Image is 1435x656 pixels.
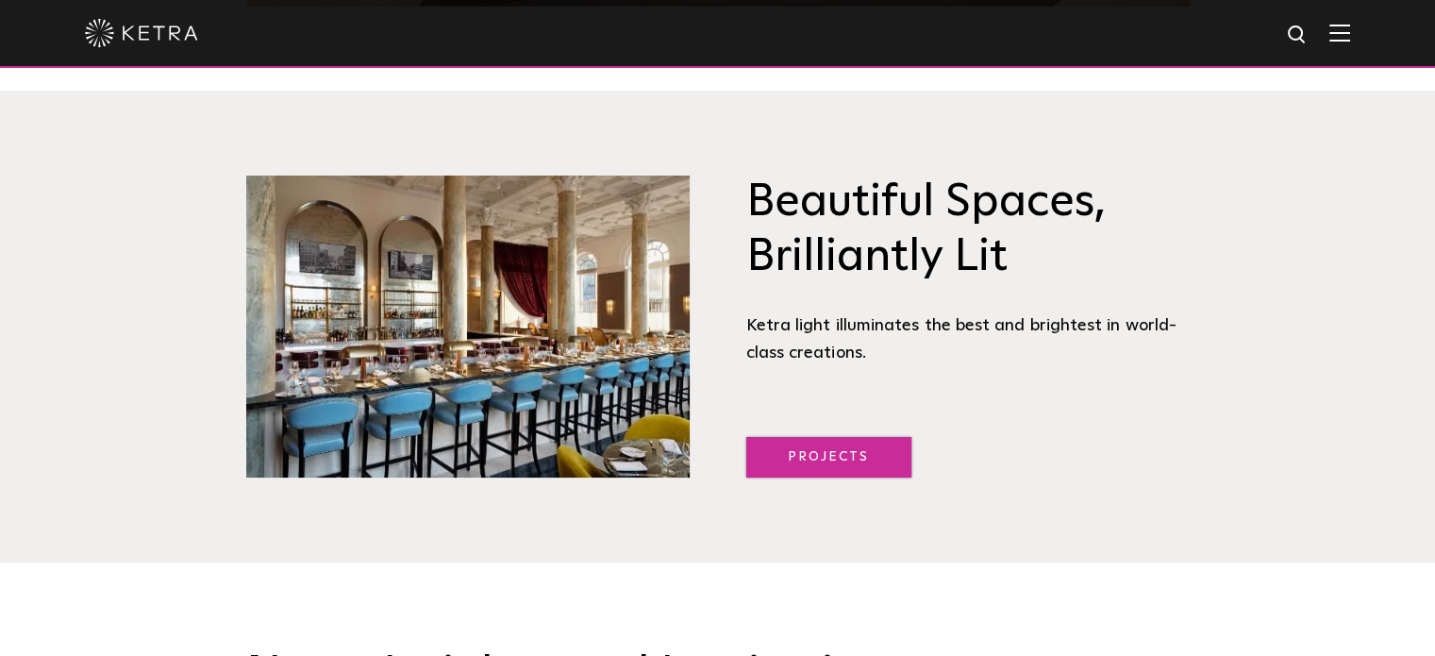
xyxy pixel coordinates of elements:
img: search icon [1286,24,1310,47]
img: Hamburger%20Nav.svg [1329,24,1350,42]
div: Ketra light illuminates the best and brightest in world-class creations. [746,312,1190,366]
img: ketra-logo-2019-white [85,19,198,47]
img: Brilliantly Lit@2x [246,176,690,478]
h3: Beautiful Spaces, Brilliantly Lit [746,176,1190,284]
a: Projects [746,437,911,478]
